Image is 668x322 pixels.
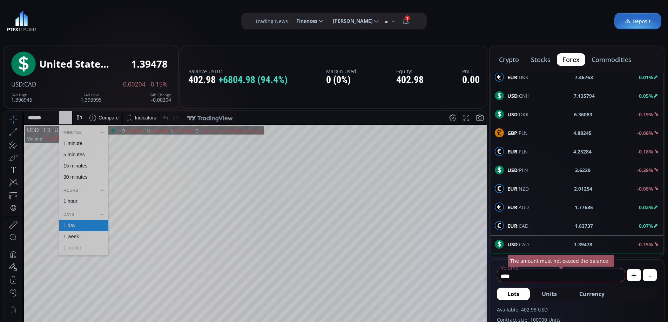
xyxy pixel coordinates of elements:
div: Days [55,100,104,107]
span: -0.15% [149,81,168,88]
b: 1.77685 [575,204,593,211]
b: 0.07% [639,222,653,229]
b: 1.63737 [575,222,593,229]
b: 3.6229 [575,166,591,174]
button: + [627,269,641,281]
div: 1D [35,16,46,22]
b: 7.135794 [574,92,595,100]
b: GBP [507,130,517,136]
div: 1.393995 [81,93,102,102]
div: O [117,17,121,22]
div: 1.396960 [146,17,165,22]
div: Hours [55,75,104,83]
div: Indicators [131,4,152,9]
b: -0.08% [637,185,653,192]
b: EUR [507,185,517,192]
b: 6.36083 [574,111,592,118]
span: Currency [579,290,605,298]
div: The amount must not exceed the balance [508,255,614,267]
span: Units [542,290,557,298]
span: :CAD [507,222,528,229]
div: −0.001980 (−0.14%) [216,17,258,22]
span: [PERSON_NAME] [328,14,373,28]
span: Finances [291,14,317,28]
div: 1.396820 [121,17,140,22]
b: 4.88245 [573,129,592,137]
span: +6804.98 (94.4%) [218,75,288,85]
span: :CNH [507,92,529,100]
b: -0.18% [637,148,653,155]
label: Equity: [396,69,424,74]
span: :PLN [507,166,528,174]
button: crypto [493,53,525,66]
label: Margin Used: [326,69,358,74]
div: H [142,17,146,22]
div: Market open [106,16,112,22]
button: Units [531,288,567,300]
b: -0.19% [637,111,653,118]
span: :NZD [507,185,529,192]
span: Lots [507,290,519,298]
span: :CAD [23,80,36,88]
img: LOGO [7,11,36,32]
b: USD [507,93,518,99]
div: 0.00 [462,75,480,85]
div: 1 week [59,123,75,128]
b: 0.05% [639,93,653,99]
label: Balance USDT: [188,69,288,74]
div: D [60,4,63,9]
button: stocks [525,53,556,66]
span: USD [11,80,23,88]
b: EUR [507,74,517,81]
div: 1 hour [59,87,73,93]
b: EUR [507,204,517,211]
div: 24h Change [150,93,171,97]
button: - [643,269,657,281]
span: :DKK [507,74,528,81]
span: -0.00204 [121,81,146,88]
div: 1.394780 [195,17,214,22]
label: Trading News [255,18,288,25]
div: Compare [94,4,115,9]
span: Deposit [625,18,650,25]
div: 1.396945 [11,93,32,102]
b: EUR [507,148,517,155]
button: Lots [497,288,530,300]
div: 402.98 [396,75,424,85]
label: Available: 402.98 USD [497,306,657,313]
b: -0.38% [637,167,653,173]
button: commodities [586,53,637,66]
a: Deposit [614,13,661,29]
b: -0.06% [637,130,653,136]
label: PnL: [462,69,480,74]
button: Currency [569,288,615,300]
b: EUR [507,222,517,229]
div: C [191,17,195,22]
div: 15 minutes [59,52,83,57]
b: 2.01254 [574,185,592,192]
div: 1 month [59,134,77,139]
div: 24h Low [81,93,102,97]
b: 0.01% [639,74,653,81]
div: United States Dollar [39,59,109,69]
b: 4.25284 [573,148,592,155]
div: 402.98 [188,75,288,85]
span: :AUD [507,204,529,211]
div:  [6,94,12,100]
span: :PLN [507,129,528,137]
div: -0.00204 [150,93,171,102]
b: USD [507,167,518,173]
div: Hide Drawings Toolbar [16,297,19,307]
b: USD [507,111,518,118]
span: 1 [405,15,410,21]
div: Volume [23,25,38,30]
b: 7.46763 [575,74,593,81]
div: 30 minutes [59,63,83,69]
div: 70.777K [41,25,58,30]
div: USD [23,16,35,22]
div: 0 (0%) [326,75,358,85]
span: :DKK [507,111,529,118]
div: United States Dollar [46,16,100,22]
div: 1 day [59,111,71,117]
